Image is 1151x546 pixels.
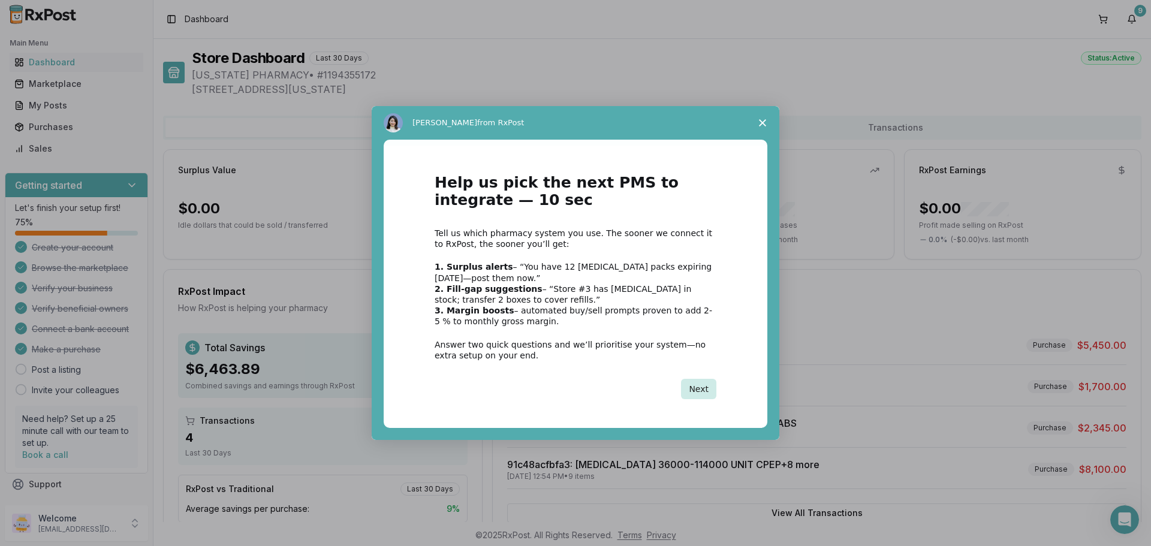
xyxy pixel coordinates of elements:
[435,174,716,216] h1: Help us pick the next PMS to integrate — 10 sec
[435,339,716,361] div: Answer two quick questions and we’ll prioritise your system—no extra setup on your end.
[384,113,403,132] img: Profile image for Alice
[477,118,524,127] span: from RxPost
[412,118,477,127] span: [PERSON_NAME]
[746,106,779,140] span: Close survey
[681,379,716,399] button: Next
[435,283,716,305] div: – “Store #3 has [MEDICAL_DATA] in stock; transfer 2 boxes to cover refills.”
[435,305,716,327] div: – automated buy/sell prompts proven to add 2-5 % to monthly gross margin.
[435,228,716,249] div: Tell us which pharmacy system you use. The sooner we connect it to RxPost, the sooner you’ll get:
[435,262,513,272] b: 1. Surplus alerts
[435,261,716,283] div: – “You have 12 [MEDICAL_DATA] packs expiring [DATE]—post them now.”
[435,306,514,315] b: 3. Margin boosts
[435,284,543,294] b: 2. Fill-gap suggestions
